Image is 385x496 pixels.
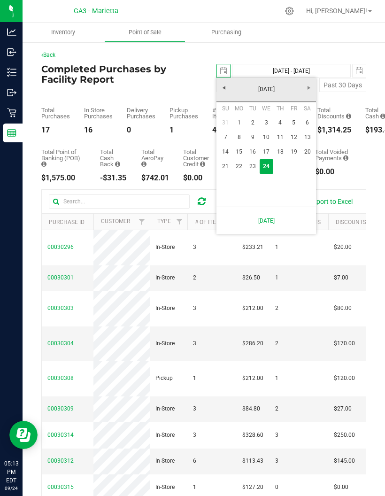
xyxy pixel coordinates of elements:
a: 7 [218,130,232,145]
span: In-Store [155,431,175,440]
a: 23 [246,159,260,174]
i: Sum of all voided payment transaction amounts, excluding tips and transaction fees, for all purch... [343,155,348,161]
span: $212.00 [242,374,263,383]
a: 10 [260,130,273,145]
div: 1 [169,126,198,134]
th: Saturday [300,101,314,116]
span: 1 [193,483,196,492]
span: $26.50 [242,273,260,282]
th: Thursday [273,101,287,116]
span: 1 [275,374,278,383]
span: Point of Sale [116,28,174,37]
p: 09/24 [4,485,18,492]
span: $127.20 [242,483,263,492]
th: Wednesday [260,101,273,116]
a: 8 [232,130,246,145]
inline-svg: Retail [7,108,16,117]
span: 2 [275,339,278,348]
span: In-Store [155,483,175,492]
a: Type [157,218,171,225]
span: In-Store [155,339,175,348]
th: Friday [287,101,300,116]
span: 3 [275,431,278,440]
a: [DATE] [222,211,311,230]
a: Filter [172,214,187,230]
span: $27.00 [334,404,352,413]
div: # of Items [212,107,228,119]
span: $233.21 [242,243,263,252]
span: In-Store [155,243,175,252]
a: 17 [260,145,273,159]
span: 3 [193,304,196,313]
span: $212.00 [242,304,263,313]
span: 2 [275,404,278,413]
a: Filter [134,214,150,230]
span: $328.60 [242,431,263,440]
div: Total Point of Banking (POB) [41,149,86,167]
span: GA3 - Marietta [74,7,118,15]
a: 31 [218,116,232,130]
span: 2 [193,273,196,282]
inline-svg: Inbound [7,47,16,57]
span: $7.00 [334,273,348,282]
button: Past 30 Days [319,78,366,92]
a: 24 [260,159,273,174]
a: 3 [260,116,273,130]
span: 00030308 [47,375,74,381]
a: 22 [232,159,246,174]
a: 1 [232,116,246,130]
span: 1 [275,243,278,252]
a: Discounts [336,219,366,225]
a: 14 [218,145,232,159]
span: Purchasing [199,28,254,37]
div: Pickup Purchases [169,107,198,119]
span: 00030301 [47,274,74,281]
a: 2 [246,116,260,130]
inline-svg: Reports [7,128,16,138]
span: In-Store [155,273,175,282]
div: In Store Purchases [84,107,113,119]
i: Sum of the cash-back amounts from rounded-up electronic payments for all purchases in the date ra... [115,161,120,167]
span: In-Store [155,457,175,465]
span: In-Store [155,304,175,313]
h4: Completed Purchases by Facility Report [41,64,204,85]
a: 12 [287,130,300,145]
div: $0.00 [315,168,352,176]
span: $286.20 [242,339,263,348]
div: Total Voided Payments [315,149,352,161]
div: Total AeroPay [141,149,169,167]
div: $1,575.00 [41,174,86,182]
a: [DATE] [216,82,317,97]
div: $0.00 [183,174,218,182]
a: 6 [300,116,314,130]
a: Previous [217,80,231,95]
button: [DATE] [216,78,263,92]
span: 1 [193,374,196,383]
span: Hi, [PERSON_NAME]! [306,7,367,15]
span: $84.80 [242,404,260,413]
span: In-Store [155,404,175,413]
span: 00030303 [47,305,74,311]
a: 19 [287,145,300,159]
span: 6 [193,457,196,465]
td: Current focused date is Wednesday, September 24, 2025 [260,159,273,174]
a: 15 [232,145,246,159]
div: Total Discounts [317,107,351,119]
span: $0.00 [334,483,348,492]
span: 00030304 [47,340,74,347]
inline-svg: Inventory [7,68,16,77]
iframe: Resource center [9,421,38,449]
th: Sunday [218,101,232,116]
a: 18 [273,145,287,159]
inline-svg: Outbound [7,88,16,97]
a: Point of Sale [104,23,186,42]
div: Total Cash Back [100,149,127,167]
span: $145.00 [334,457,355,465]
a: 5 [287,116,300,130]
a: Back [41,52,55,58]
span: 00030312 [47,457,74,464]
div: Total Purchases [41,107,70,119]
span: select [353,64,366,77]
span: 3 [275,457,278,465]
span: 0 [275,483,278,492]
